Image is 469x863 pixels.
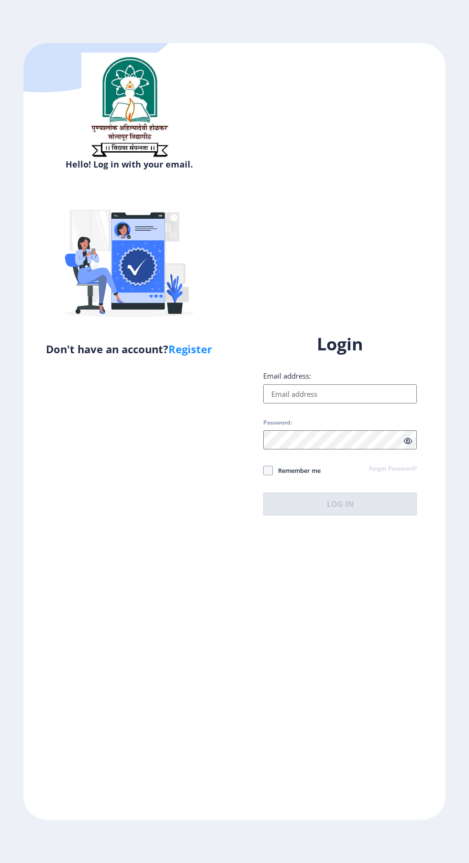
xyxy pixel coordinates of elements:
a: Forgot Password? [369,465,417,473]
span: Remember me [273,465,321,476]
h6: Hello! Log in with your email. [31,158,227,170]
h1: Login [263,333,417,356]
label: Password: [263,419,292,426]
button: Log In [263,493,417,516]
h5: Don't have an account? [31,341,227,357]
label: Email address: [263,371,311,381]
img: sulogo.png [81,53,177,161]
a: Register [168,342,212,356]
input: Email address [263,384,417,403]
img: Verified-rafiki.svg [45,174,213,341]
